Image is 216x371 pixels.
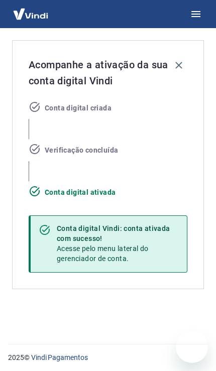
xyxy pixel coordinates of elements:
span: Conta digital criada [45,103,112,113]
iframe: Botão para abrir a janela de mensagens [176,331,208,363]
span: Acompanhe a ativação da sua conta digital Vindi [29,57,170,89]
img: Vindi [8,4,53,25]
p: 2025 © [8,352,208,363]
span: Conta digital ativada [45,187,116,197]
span: Acesse pelo menu lateral do gerenciador de conta. [57,244,150,263]
div: Conta digital Vindi: conta ativada com sucesso! [57,223,179,243]
span: Verificação concluída [45,145,118,155]
a: Vindi Pagamentos [31,353,88,361]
